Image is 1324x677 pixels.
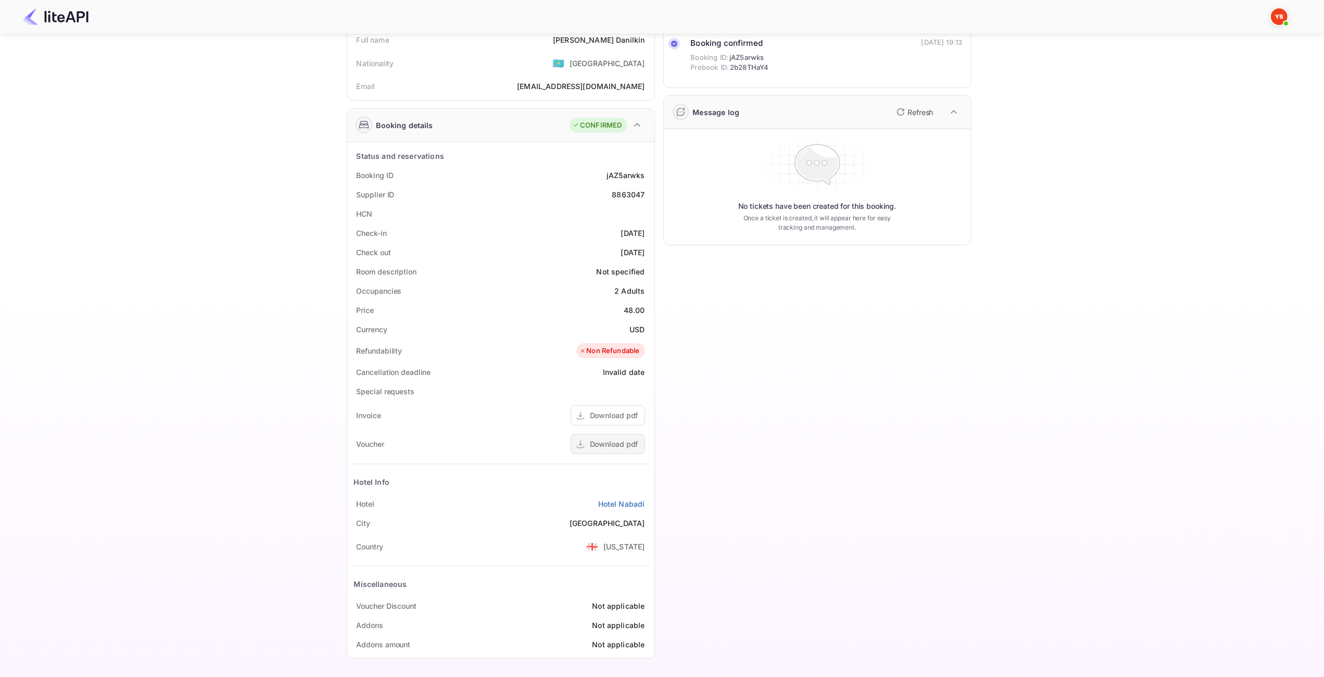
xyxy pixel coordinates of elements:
div: Not applicable [592,620,645,631]
div: Price [357,305,374,316]
div: Not specified [597,266,645,277]
div: Not applicable [592,639,645,650]
div: [DATE] [621,247,645,258]
div: Supplier ID [357,189,395,200]
a: Hotel Nabadi [598,498,645,509]
div: 8863047 [612,189,645,200]
div: Addons [357,620,383,631]
div: Non Refundable [579,346,639,356]
p: Refresh [908,107,934,118]
p: Once a ticket is created, it will appear here for easy tracking and management. [735,214,900,232]
div: [PERSON_NAME] Danilkin [553,34,645,45]
span: United States [586,537,598,556]
div: Check out [357,247,391,258]
div: Download pdf [590,438,638,449]
div: CONFIRMED [572,120,622,131]
div: 48.00 [624,305,645,316]
img: LiteAPI Logo [23,8,89,25]
div: Refundability [357,345,402,356]
div: Status and reservations [357,151,444,161]
div: Not applicable [592,600,645,611]
div: Room description [357,266,417,277]
div: USD [629,324,645,335]
div: Voucher [357,438,384,449]
span: United States [552,54,564,72]
div: Check-in [357,228,387,239]
div: City [357,518,371,529]
div: Download pdf [590,410,638,421]
div: [US_STATE] [603,541,645,552]
div: 2 Adults [614,285,645,296]
div: HCN [357,208,373,219]
div: Email [357,81,375,92]
div: jAZ5arwks [607,170,645,181]
div: [DATE] 19:13 [922,37,963,48]
div: [GEOGRAPHIC_DATA] [570,58,645,69]
p: No tickets have been created for this booking. [738,201,897,211]
div: Full name [357,34,389,45]
div: Currency [357,324,387,335]
div: Booking confirmed [691,37,769,49]
div: Addons amount [357,639,411,650]
div: [GEOGRAPHIC_DATA] [570,518,645,529]
span: Booking ID: [691,53,729,63]
div: Invalid date [603,367,645,378]
div: Cancellation deadline [357,367,431,378]
button: Refresh [890,104,938,120]
div: Message log [693,107,740,118]
img: Yandex Support [1271,8,1288,25]
div: Country [357,541,383,552]
div: Hotel Info [354,477,390,487]
div: Voucher Discount [357,600,417,611]
div: Miscellaneous [354,579,407,590]
div: Special requests [357,386,414,397]
div: Invoice [357,410,381,421]
div: Booking details [376,120,433,131]
div: Booking ID [357,170,394,181]
div: [DATE] [621,228,645,239]
span: jAZ5arwks [729,53,764,63]
div: Hotel [357,498,375,509]
div: [EMAIL_ADDRESS][DOMAIN_NAME] [517,81,645,92]
span: Prebook ID: [691,62,729,73]
span: 2b28THaY4 [730,62,768,73]
div: Nationality [357,58,394,69]
div: Occupancies [357,285,402,296]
